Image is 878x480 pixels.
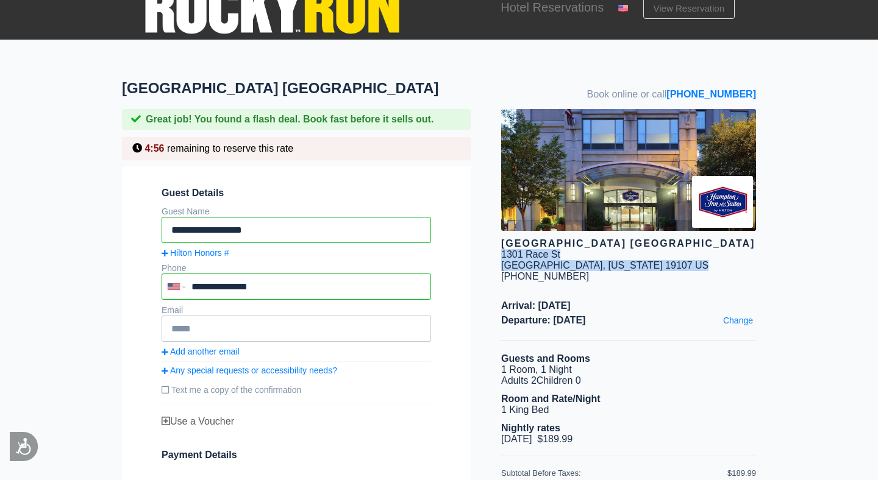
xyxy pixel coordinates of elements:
[145,143,164,154] span: 4:56
[162,263,186,273] label: Phone
[122,80,501,97] h1: [GEOGRAPHIC_DATA] [GEOGRAPHIC_DATA]
[501,109,756,231] img: hotel image
[720,312,756,328] a: Change
[162,206,210,216] label: Guest Name
[162,380,431,400] label: Text me a copy of the confirmation
[501,468,727,478] div: Subtotal Before Taxes:
[167,143,293,154] span: remaining to reserve this rate
[501,300,756,311] span: Arrival: [DATE]
[501,315,756,326] span: Departure: [DATE]
[501,434,573,444] span: [DATE] $189.99
[162,305,183,315] label: Email
[501,404,756,415] li: 1 King Bed
[162,248,431,258] a: Hilton Honors #
[162,416,431,427] div: Use a Voucher
[162,188,431,199] span: Guest Details
[501,238,756,249] div: [GEOGRAPHIC_DATA] [GEOGRAPHIC_DATA]
[162,450,237,460] span: Payment Details
[163,275,188,298] div: United States: +1
[537,375,581,386] span: Children 0
[122,109,471,130] div: Great job! You found a flash deal. Book fast before it sells out.
[692,176,753,228] img: Brand logo for Hampton Inn Philadelphia Center City-Convention Center
[162,347,431,356] a: Add another email
[501,364,756,375] li: 1 Room, 1 Night
[665,260,693,270] span: 19107
[501,394,601,404] b: Room and Rate/Night
[727,468,756,478] div: $189.99
[587,89,756,100] span: Book online or call
[501,375,756,386] li: Adults 2
[501,271,756,282] div: [PHONE_NUMBER]
[501,423,560,433] b: Nightly rates
[501,249,560,260] div: 1301 Race St
[695,260,708,270] span: US
[162,365,431,375] a: Any special requests or accessibility needs?
[501,353,590,364] b: Guests and Rooms
[666,89,756,99] a: [PHONE_NUMBER]
[501,260,605,270] span: [GEOGRAPHIC_DATA],
[608,260,662,270] span: [US_STATE]
[501,1,604,15] li: Hotel Reservations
